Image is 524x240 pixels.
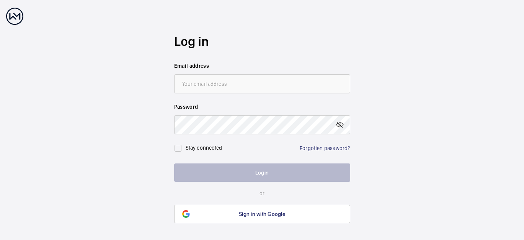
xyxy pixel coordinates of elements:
p: or [174,189,350,197]
label: Email address [174,62,350,70]
h2: Log in [174,33,350,51]
button: Login [174,163,350,182]
label: Password [174,103,350,111]
label: Stay connected [186,145,222,151]
input: Your email address [174,74,350,93]
a: Forgotten password? [300,145,350,151]
span: Sign in with Google [239,211,285,217]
